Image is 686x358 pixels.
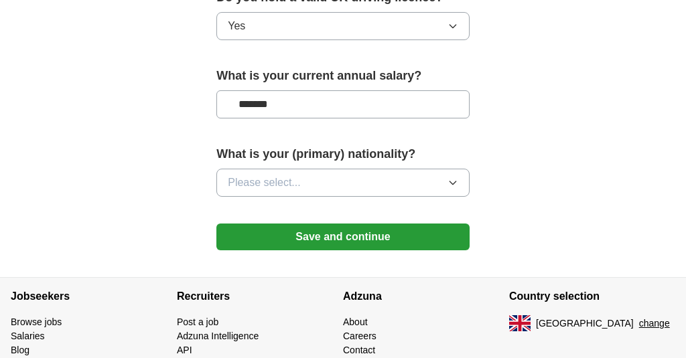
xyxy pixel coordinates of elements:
[216,67,470,85] label: What is your current annual salary?
[343,331,376,341] a: Careers
[177,345,192,355] a: API
[11,317,62,327] a: Browse jobs
[177,317,218,327] a: Post a job
[216,223,470,250] button: Save and continue
[536,317,634,331] span: [GEOGRAPHIC_DATA]
[11,331,45,341] a: Salaries
[509,278,675,315] h4: Country selection
[216,145,470,163] label: What is your (primary) nationality?
[639,317,670,331] button: change
[228,175,301,191] span: Please select...
[343,345,375,355] a: Contact
[216,169,470,197] button: Please select...
[509,315,531,331] img: UK flag
[11,345,29,355] a: Blog
[343,317,368,327] a: About
[177,331,259,341] a: Adzuna Intelligence
[228,18,245,34] span: Yes
[216,12,470,40] button: Yes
